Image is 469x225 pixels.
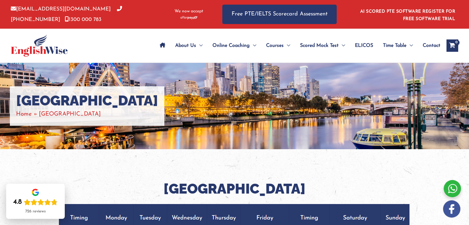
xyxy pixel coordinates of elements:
img: Afterpay-Logo [180,16,197,19]
aside: Header Widget 1 [356,4,458,24]
img: white-facebook.png [443,200,460,218]
img: cropped-ew-logo [11,35,68,57]
span: Scored Mock Test [300,35,339,56]
nav: Site Navigation: Main Menu [155,35,440,56]
a: About UsMenu Toggle [170,35,208,56]
a: Online CoachingMenu Toggle [208,35,261,56]
span: About Us [175,35,196,56]
span: Menu Toggle [339,35,345,56]
span: Time Table [383,35,406,56]
span: Courses [266,35,284,56]
a: Time TableMenu Toggle [378,35,418,56]
span: Menu Toggle [284,35,290,56]
a: View Shopping Cart, empty [446,39,458,52]
a: [PHONE_NUMBER] [11,6,122,22]
a: ELICOS [350,35,378,56]
h1: [GEOGRAPHIC_DATA] [16,92,158,109]
span: We now accept [175,8,203,14]
a: AI SCORED PTE SOFTWARE REGISTER FOR FREE SOFTWARE TRIAL [360,9,455,21]
span: Contact [423,35,440,56]
a: Home [16,111,32,117]
span: ELICOS [355,35,373,56]
div: 4.8 [13,198,22,207]
span: Menu Toggle [196,35,203,56]
a: Contact [418,35,440,56]
div: Rating: 4.8 out of 5 [13,198,58,207]
a: 1300 000 783 [65,17,101,22]
span: [GEOGRAPHIC_DATA] [39,111,101,117]
span: Menu Toggle [250,35,256,56]
div: 726 reviews [25,209,46,214]
a: CoursesMenu Toggle [261,35,295,56]
a: Free PTE/IELTS Scorecard Assessment [222,5,337,24]
strong: [GEOGRAPHIC_DATA] [163,181,306,197]
span: Online Coaching [212,35,250,56]
nav: Breadcrumbs [16,109,158,119]
a: [EMAIL_ADDRESS][DOMAIN_NAME] [11,6,111,12]
a: Scored Mock TestMenu Toggle [295,35,350,56]
span: Menu Toggle [406,35,413,56]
